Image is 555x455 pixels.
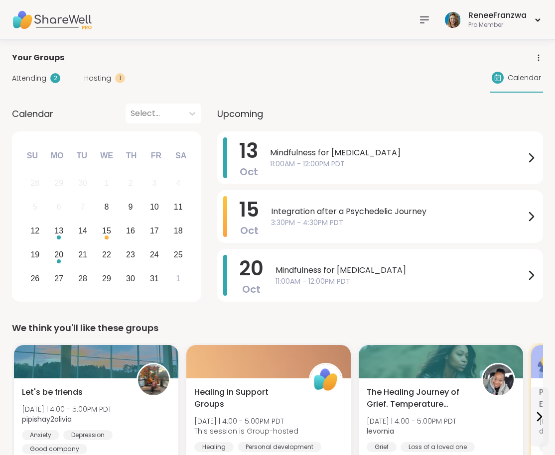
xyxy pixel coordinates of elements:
[167,173,189,194] div: Not available Saturday, October 4th, 2025
[401,442,475,452] div: Loss of a loved one
[150,248,159,261] div: 24
[276,264,525,276] span: Mindfulness for [MEDICAL_DATA]
[22,386,83,398] span: Let's be friends
[33,200,37,214] div: 5
[30,248,39,261] div: 19
[367,442,397,452] div: Grief
[12,73,46,84] span: Attending
[238,442,321,452] div: Personal development
[150,200,159,214] div: 10
[120,268,141,289] div: Choose Thursday, October 30th, 2025
[138,364,169,395] img: pipishay2olivia
[367,386,470,410] span: The Healing Journey of Grief. Temperature Check.
[30,176,39,190] div: 28
[71,145,93,167] div: Tu
[120,244,141,265] div: Choose Thursday, October 23rd, 2025
[54,272,63,285] div: 27
[176,272,180,285] div: 1
[48,244,70,265] div: Choose Monday, October 20th, 2025
[78,248,87,261] div: 21
[143,244,165,265] div: Choose Friday, October 24th, 2025
[126,224,135,237] div: 16
[152,176,156,190] div: 3
[72,244,94,265] div: Choose Tuesday, October 21st, 2025
[310,364,341,395] img: ShareWell
[239,196,259,224] span: 15
[57,200,61,214] div: 6
[21,145,43,167] div: Su
[24,244,46,265] div: Choose Sunday, October 19th, 2025
[217,107,263,120] span: Upcoming
[22,414,72,424] b: pipishay2olivia
[174,224,183,237] div: 18
[96,268,118,289] div: Choose Wednesday, October 29th, 2025
[276,276,525,287] span: 11:00AM - 12:00PM PDT
[46,145,68,167] div: Mo
[176,176,180,190] div: 4
[24,197,46,218] div: Not available Sunday, October 5th, 2025
[12,107,53,120] span: Calendar
[194,416,298,426] span: [DATE] | 4:00 - 5:00PM PDT
[367,416,456,426] span: [DATE] | 4:00 - 5:00PM PDT
[23,171,190,290] div: month 2025-10
[72,268,94,289] div: Choose Tuesday, October 28th, 2025
[167,221,189,242] div: Choose Saturday, October 18th, 2025
[120,197,141,218] div: Choose Thursday, October 9th, 2025
[22,404,112,414] span: [DATE] | 4:00 - 5:00PM PDT
[445,12,461,28] img: ReneeFranzwa
[120,173,141,194] div: Not available Thursday, October 2nd, 2025
[270,147,525,159] span: Mindfulness for [MEDICAL_DATA]
[78,224,87,237] div: 14
[367,426,394,436] b: levornia
[96,244,118,265] div: Choose Wednesday, October 22nd, 2025
[145,145,167,167] div: Fr
[128,200,133,214] div: 9
[54,176,63,190] div: 29
[468,21,527,29] div: Pro Member
[174,248,183,261] div: 25
[12,2,92,37] img: ShareWell Nav Logo
[174,200,183,214] div: 11
[30,224,39,237] div: 12
[84,73,111,84] span: Hosting
[96,173,118,194] div: Not available Wednesday, October 1st, 2025
[126,248,135,261] div: 23
[24,221,46,242] div: Choose Sunday, October 12th, 2025
[96,145,118,167] div: We
[126,272,135,285] div: 30
[72,221,94,242] div: Choose Tuesday, October 14th, 2025
[96,197,118,218] div: Choose Wednesday, October 8th, 2025
[48,268,70,289] div: Choose Monday, October 27th, 2025
[50,73,60,83] div: 2
[72,173,94,194] div: Not available Tuesday, September 30th, 2025
[194,386,298,410] span: Healing in Support Groups
[167,244,189,265] div: Choose Saturday, October 25th, 2025
[78,272,87,285] div: 28
[240,165,258,179] span: Oct
[242,282,261,296] span: Oct
[24,173,46,194] div: Not available Sunday, September 28th, 2025
[78,176,87,190] div: 30
[120,221,141,242] div: Choose Thursday, October 16th, 2025
[143,268,165,289] div: Choose Friday, October 31st, 2025
[72,197,94,218] div: Not available Tuesday, October 7th, 2025
[96,221,118,242] div: Choose Wednesday, October 15th, 2025
[121,145,142,167] div: Th
[63,430,113,440] div: Depression
[194,426,298,436] span: This session is Group-hosted
[105,176,109,190] div: 1
[81,200,85,214] div: 7
[12,52,64,64] span: Your Groups
[128,176,133,190] div: 2
[115,73,125,83] div: 1
[22,444,87,454] div: Good company
[143,221,165,242] div: Choose Friday, October 17th, 2025
[30,272,39,285] div: 26
[240,224,259,237] span: Oct
[105,200,109,214] div: 8
[22,430,59,440] div: Anxiety
[143,197,165,218] div: Choose Friday, October 10th, 2025
[12,321,543,335] div: We think you'll like these groups
[270,159,525,169] span: 11:00AM - 12:00PM PDT
[48,221,70,242] div: Choose Monday, October 13th, 2025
